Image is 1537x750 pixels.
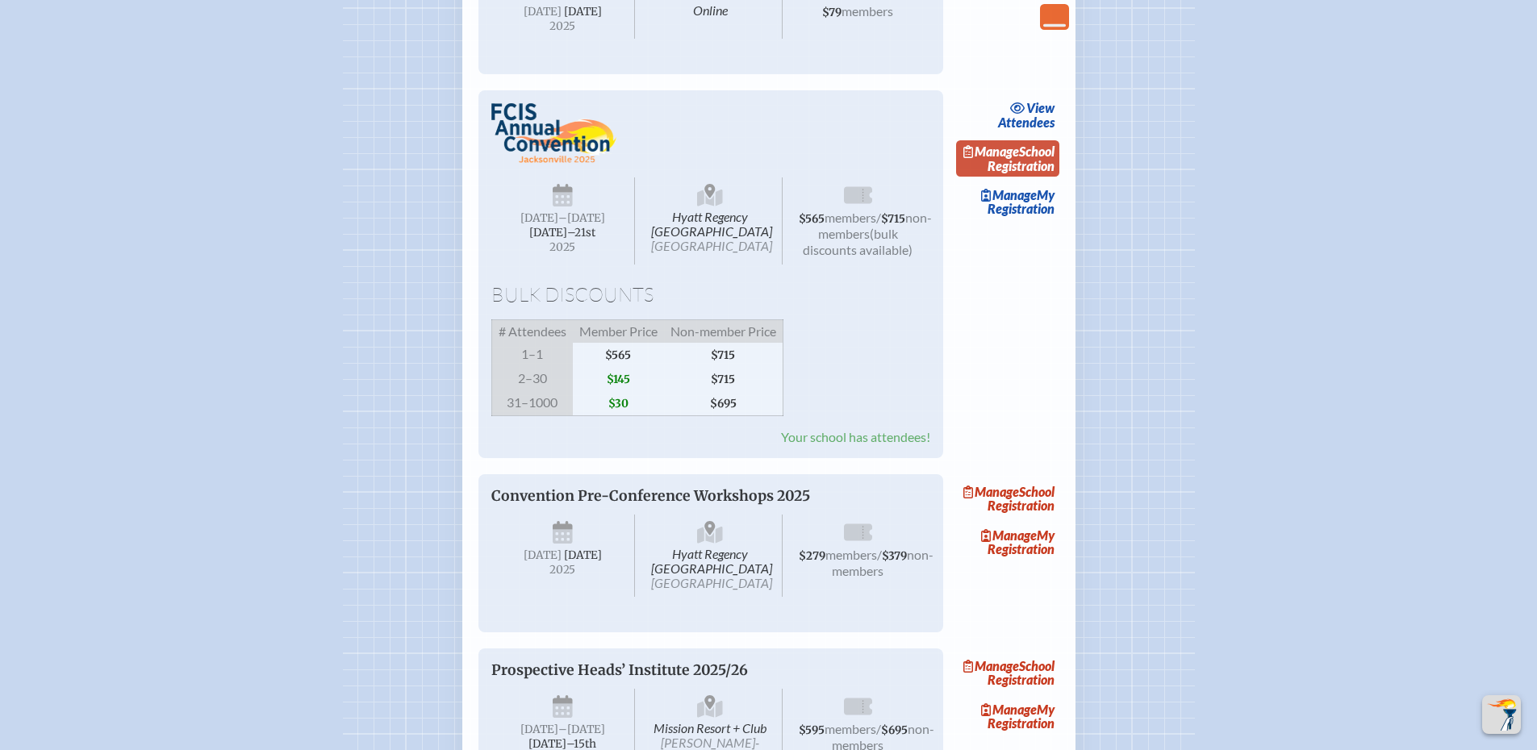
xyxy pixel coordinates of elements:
span: $565 [573,343,664,367]
button: Scroll Top [1482,695,1521,734]
span: $145 [573,367,664,391]
span: $279 [799,549,825,563]
span: –[DATE] [558,723,605,736]
span: Hyatt Regency [GEOGRAPHIC_DATA] [638,177,783,265]
span: 2025 [504,20,622,32]
span: Manage [963,658,1019,673]
img: To the top [1485,698,1518,731]
span: [GEOGRAPHIC_DATA] [651,238,772,253]
span: non-members [818,210,932,241]
a: ManageMy Registration [956,698,1059,735]
span: Hyatt Regency [GEOGRAPHIC_DATA] [638,515,783,597]
span: / [877,547,882,562]
span: $565 [799,212,825,226]
span: $379 [882,549,907,563]
span: Non-member Price [664,319,783,343]
span: [DATE] [564,5,602,19]
a: viewAttendees [994,97,1059,134]
a: ManageMy Registration [956,523,1059,560]
span: # Attendees [491,319,573,343]
span: Manage [963,144,1019,159]
span: [DATE] [520,723,558,736]
span: / [876,721,881,736]
span: (bulk discounts available) [803,226,913,257]
span: members [825,547,877,562]
span: Convention Pre-Conference Workshops 2025 [491,487,810,505]
span: [DATE]–⁠21st [529,226,595,240]
span: 31–1000 [491,391,573,416]
span: Manage [981,187,1037,202]
span: Prospective Heads’ Institute 2025/26 [491,661,748,679]
img: FCIS Convention 2025 [491,103,617,164]
span: view [1026,100,1055,115]
span: $715 [664,367,783,391]
span: [GEOGRAPHIC_DATA] [651,575,772,590]
span: Member Price [573,319,664,343]
a: ManageMy Registration [956,183,1059,220]
span: Your school has attendees! [781,429,930,444]
span: Manage [981,702,1037,717]
span: $79 [822,6,842,19]
span: [DATE] [524,5,562,19]
span: Manage [981,527,1037,543]
span: [DATE] [524,548,562,562]
span: $715 [664,343,783,367]
span: / [876,210,881,225]
span: $30 [573,391,664,416]
span: $715 [881,212,905,226]
span: members [842,3,893,19]
span: $595 [799,723,825,737]
span: [DATE] [564,548,602,562]
h1: Bulk Discounts [491,284,930,306]
a: ManageSchool Registration [956,655,1059,692]
span: $695 [664,391,783,416]
a: ManageSchool Registration [956,481,1059,518]
span: [DATE] [520,211,558,225]
span: members [825,721,876,736]
span: –[DATE] [558,211,605,225]
span: 2025 [504,241,622,253]
span: Manage [963,484,1019,499]
span: 2025 [504,564,622,576]
a: ManageSchool Registration [956,140,1059,177]
span: 1–1 [491,343,573,367]
span: non-members [832,547,933,578]
span: 2–30 [491,367,573,391]
span: members [825,210,876,225]
span: $695 [881,723,908,737]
